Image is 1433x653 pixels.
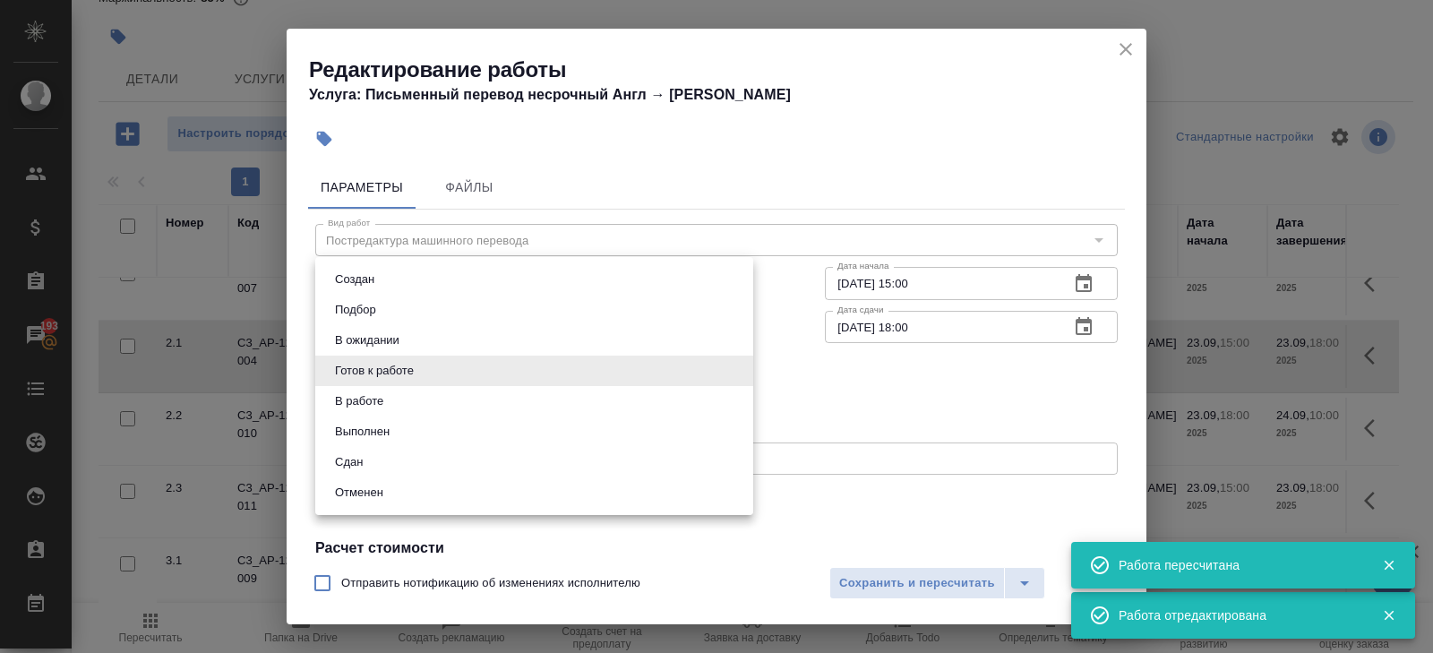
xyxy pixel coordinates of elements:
[330,422,395,442] button: Выполнен
[330,331,405,350] button: В ожидании
[1370,607,1407,623] button: Закрыть
[330,300,382,320] button: Подбор
[1119,606,1355,624] div: Работа отредактирована
[330,452,368,472] button: Сдан
[330,270,380,289] button: Создан
[1370,557,1407,573] button: Закрыть
[330,361,419,381] button: Готов к работе
[1119,556,1355,574] div: Работа пересчитана
[330,483,389,503] button: Отменен
[330,391,389,411] button: В работе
